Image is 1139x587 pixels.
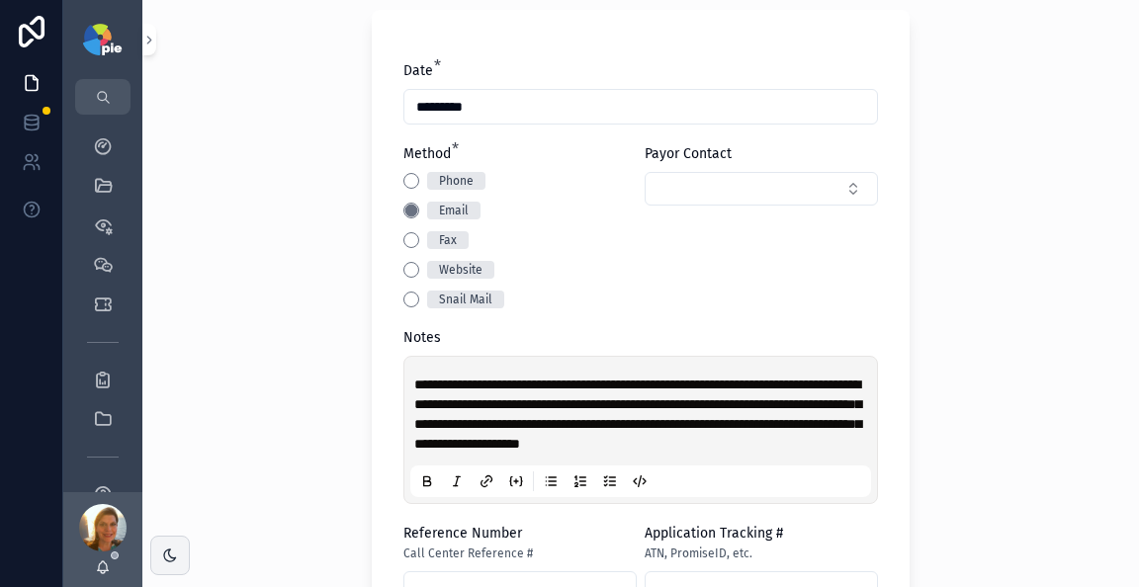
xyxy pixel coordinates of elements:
div: Website [439,261,482,279]
span: Method [403,145,451,162]
span: Notes [403,329,441,346]
span: ATN, PromiseID, etc. [645,545,752,561]
div: scrollable content [63,115,142,492]
span: Payor Contact [645,145,732,162]
div: Phone [439,172,474,190]
div: Email [439,202,469,219]
img: App logo [83,24,122,55]
span: Application Tracking # [645,525,783,542]
span: Call Center Reference # [403,545,533,561]
div: Snail Mail [439,291,492,308]
span: Date [403,62,433,79]
div: Fax [439,231,457,249]
button: Select Button [645,172,878,206]
span: Reference Number [403,525,522,542]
